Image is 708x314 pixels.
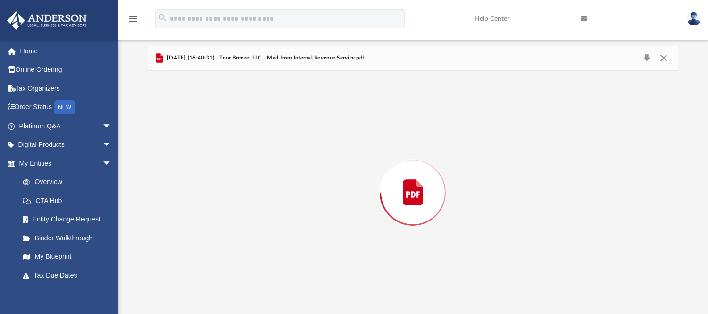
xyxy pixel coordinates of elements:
a: Overview [13,173,126,192]
img: User Pic [687,12,701,25]
a: Tax Organizers [7,79,126,98]
span: [DATE] (16:40:31) - Tour Breeze, LLC - Mail from Internal Revenue Service.pdf [165,54,365,62]
a: Binder Walkthrough [13,229,126,247]
span: arrow_drop_down [102,117,121,136]
i: search [158,13,168,23]
a: Tax Due Dates [13,266,126,285]
a: menu [127,18,139,25]
span: arrow_drop_down [102,154,121,173]
a: Online Ordering [7,60,126,79]
a: CTA Hub [13,191,126,210]
div: NEW [54,100,75,114]
a: Entity Change Request [13,210,126,229]
span: arrow_drop_down [102,136,121,155]
button: Close [655,51,672,65]
img: Anderson Advisors Platinum Portal [4,11,90,30]
a: Digital Productsarrow_drop_down [7,136,126,154]
button: Download [639,51,656,65]
a: My Entitiesarrow_drop_down [7,154,126,173]
a: Platinum Q&Aarrow_drop_down [7,117,126,136]
a: Home [7,42,126,60]
i: menu [127,13,139,25]
a: Order StatusNEW [7,98,126,117]
a: My Blueprint [13,247,121,266]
